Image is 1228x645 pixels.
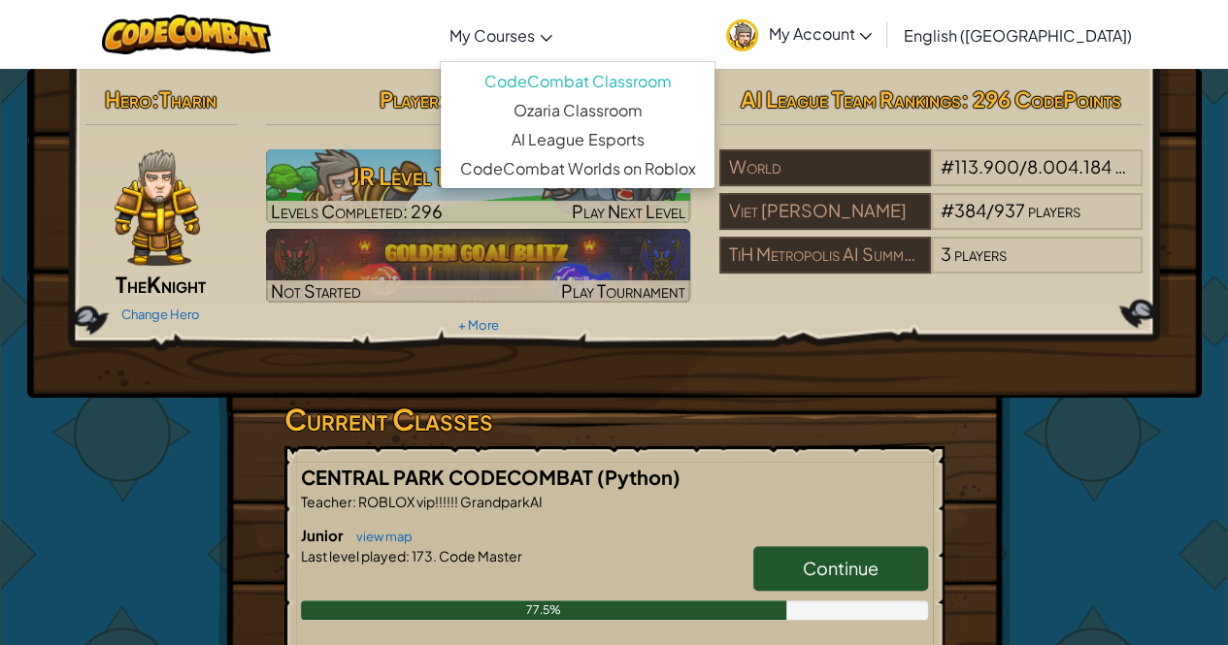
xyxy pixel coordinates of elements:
a: Play Next Level [266,149,690,223]
span: 937 [994,199,1025,221]
span: English ([GEOGRAPHIC_DATA]) [903,25,1131,46]
span: / [986,199,994,221]
span: : [406,547,410,564]
span: # [941,155,954,177]
span: players [1028,199,1080,221]
img: knight-pose.png [115,149,200,266]
a: My Courses [440,9,562,61]
span: The [116,271,147,298]
span: 8.004.184 [1027,155,1112,177]
span: / [1019,155,1027,177]
div: Viet [PERSON_NAME] [719,193,931,230]
a: view map [347,529,413,544]
span: ROBLOX vip!!!!!! GrandparkAI [356,493,543,510]
span: : [439,85,447,113]
span: 3 [941,242,951,265]
a: AI League Esports [441,125,714,154]
span: : [151,85,159,113]
span: Tharin [159,85,216,113]
span: Hero [105,85,151,113]
div: 77.5% [301,600,787,620]
span: Levels Completed: 296 [271,200,443,222]
div: World [719,149,931,186]
span: Play Next Level [572,200,685,222]
h3: Current Classes [284,398,945,441]
a: My Account [716,4,881,65]
a: Viet [PERSON_NAME]#384/937players [719,211,1144,234]
span: 173. [410,547,437,564]
span: 384 [954,199,986,221]
a: CodeCombat Worlds on Roblox [441,154,714,183]
span: AI League Team Rankings [741,85,961,113]
span: My Courses [449,25,535,46]
div: TiH Metropolis AI Summer Camp [719,237,931,274]
span: My Account [768,23,872,44]
a: World#113.900/8.004.184players [719,168,1144,190]
span: Last level played [301,547,406,564]
img: CodeCombat logo [102,15,272,54]
a: TiH Metropolis AI Summer Camp3players [719,255,1144,277]
a: Ozaria Classroom [441,96,714,125]
img: avatar [726,19,758,51]
span: Teacher [301,493,352,510]
h3: JR Level 135: Crate Rows [266,154,690,198]
span: 113.900 [954,155,1019,177]
a: English ([GEOGRAPHIC_DATA]) [893,9,1141,61]
span: players [1114,155,1167,177]
span: Play Tournament [561,279,685,302]
img: Golden Goal [266,229,690,303]
a: + More [457,317,498,333]
a: Change Hero [121,306,200,322]
span: Not Started [271,279,361,302]
img: JR Level 135: Crate Rows [266,149,690,223]
a: CodeCombat Classroom [441,67,714,96]
span: Code Master [437,547,522,564]
span: # [941,199,954,221]
span: Player [380,85,439,113]
span: Continue [803,557,879,579]
span: players [954,242,1007,265]
span: Knight [147,271,206,298]
span: CENTRAL PARK CODECOMBAT [301,465,597,489]
span: : 296 CodePoints [961,85,1121,113]
a: Not StartedPlay Tournament [266,229,690,303]
span: : [352,493,356,510]
span: Junior [301,526,347,544]
span: (Python) [597,465,680,489]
